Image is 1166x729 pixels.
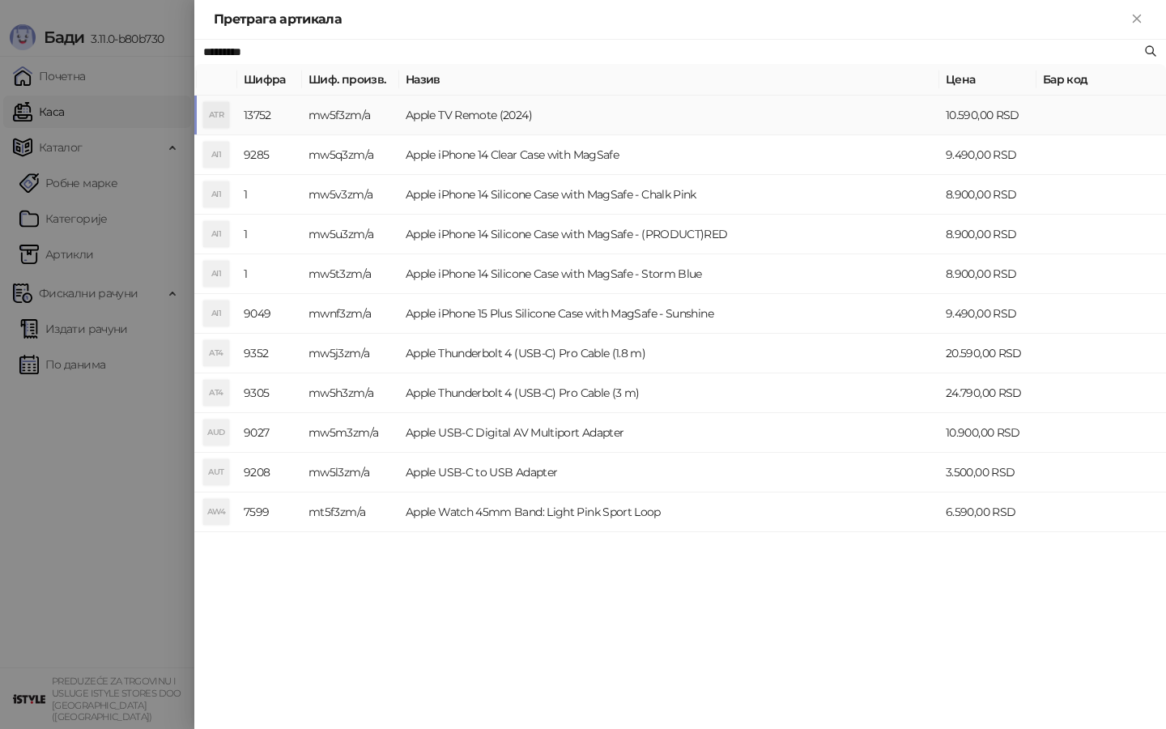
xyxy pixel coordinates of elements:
[399,135,939,175] td: Apple iPhone 14 Clear Case with MagSafe
[399,175,939,215] td: Apple iPhone 14 Silicone Case with MagSafe - Chalk Pink
[302,453,399,492] td: mw5l3zm/a
[237,373,302,413] td: 9305
[939,334,1036,373] td: 20.590,00 RSD
[203,420,229,446] div: AUD
[203,102,229,128] div: ATR
[302,96,399,135] td: mw5f3zm/a
[302,413,399,453] td: mw5m3zm/a
[939,215,1036,254] td: 8.900,00 RSD
[203,221,229,247] div: AI1
[399,492,939,532] td: Apple Watch 45mm Band: Light Pink Sport Loop
[302,492,399,532] td: mt5f3zm/a
[939,413,1036,453] td: 10.900,00 RSD
[399,294,939,334] td: Apple iPhone 15 Plus Silicone Case with MagSafe - Sunshine
[237,492,302,532] td: 7599
[399,413,939,453] td: Apple USB-C Digital AV Multiport Adapter
[203,340,229,366] div: AT4
[237,413,302,453] td: 9027
[203,301,229,326] div: AI1
[203,499,229,525] div: AW4
[939,64,1036,96] th: Цена
[203,181,229,207] div: AI1
[302,135,399,175] td: mw5q3zm/a
[939,373,1036,413] td: 24.790,00 RSD
[203,261,229,287] div: AI1
[399,215,939,254] td: Apple iPhone 14 Silicone Case with MagSafe - (PRODUCT)RED
[237,334,302,373] td: 9352
[237,254,302,294] td: 1
[1036,64,1166,96] th: Бар код
[399,254,939,294] td: Apple iPhone 14 Silicone Case with MagSafe - Storm Blue
[939,96,1036,135] td: 10.590,00 RSD
[302,215,399,254] td: mw5u3zm/a
[302,64,399,96] th: Шиф. произв.
[237,215,302,254] td: 1
[939,175,1036,215] td: 8.900,00 RSD
[203,459,229,485] div: AUT
[302,334,399,373] td: mw5j3zm/a
[1127,10,1147,29] button: Close
[237,294,302,334] td: 9049
[237,453,302,492] td: 9208
[399,64,939,96] th: Назив
[302,254,399,294] td: mw5t3zm/a
[939,294,1036,334] td: 9.490,00 RSD
[939,453,1036,492] td: 3.500,00 RSD
[939,254,1036,294] td: 8.900,00 RSD
[302,294,399,334] td: mwnf3zm/a
[237,175,302,215] td: 1
[214,10,1127,29] div: Претрага артикала
[939,492,1036,532] td: 6.590,00 RSD
[237,64,302,96] th: Шифра
[939,135,1036,175] td: 9.490,00 RSD
[399,453,939,492] td: Apple USB-C to USB Adapter
[237,96,302,135] td: 13752
[399,334,939,373] td: Apple Thunderbolt 4 (USB-C) Pro Cable (1.8 m)
[203,380,229,406] div: AT4
[399,373,939,413] td: Apple Thunderbolt 4 (USB‑C) Pro Cable (3 m)
[302,373,399,413] td: mw5h3zm/a
[399,96,939,135] td: Apple TV Remote (2024)
[203,142,229,168] div: AI1
[302,175,399,215] td: mw5v3zm/a
[237,135,302,175] td: 9285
